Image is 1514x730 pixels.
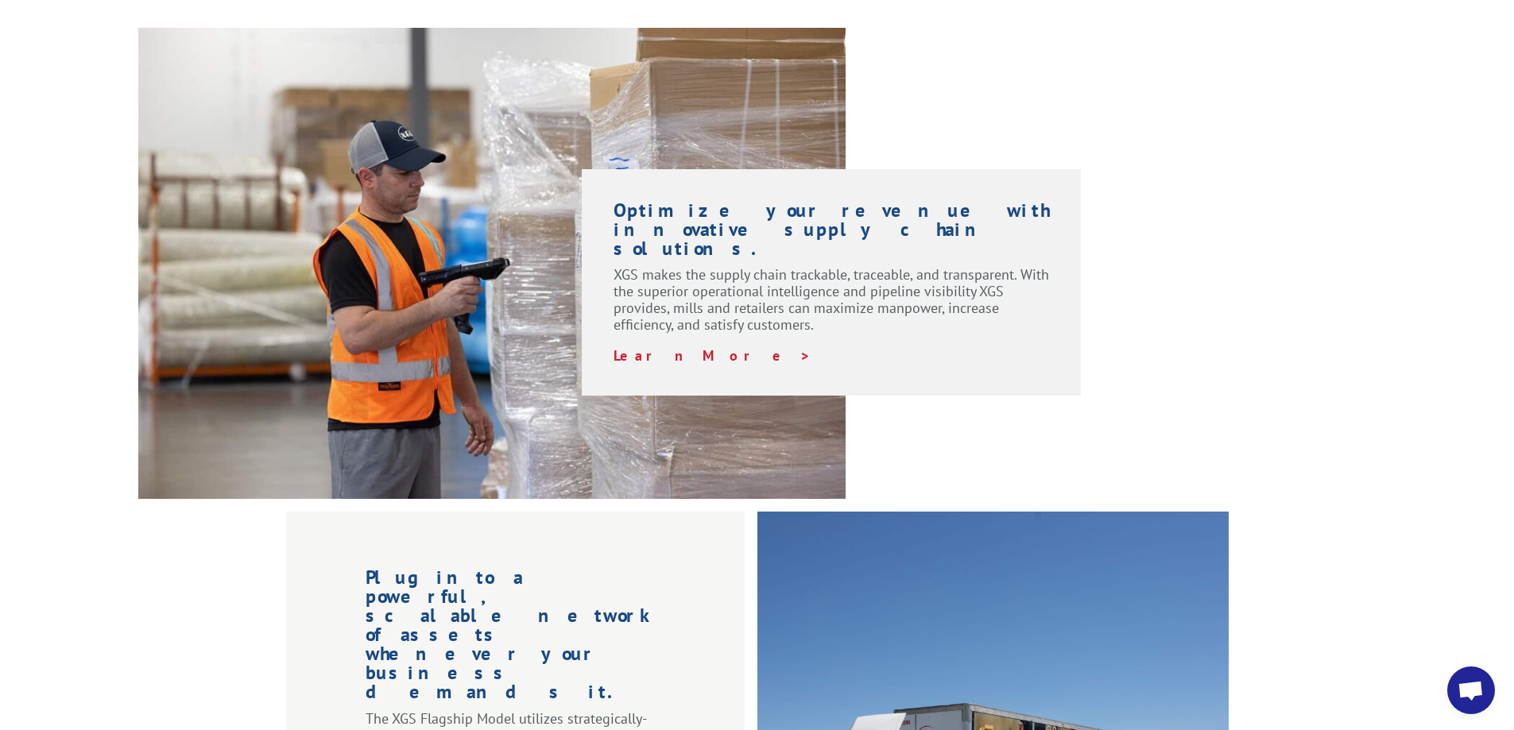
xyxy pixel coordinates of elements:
p: XGS makes the supply chain trackable, traceable, and transparent. With the superior operational i... [614,266,1050,347]
img: XGS-Photos232 [138,28,846,499]
h1: Optimize your revenue with innovative supply chain solutions. [614,201,1050,266]
a: Learn More > [614,346,811,365]
h1: Plug into a powerful, scalable network of assets whenever your business demands it. [366,568,665,709]
a: Open chat [1447,666,1495,714]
